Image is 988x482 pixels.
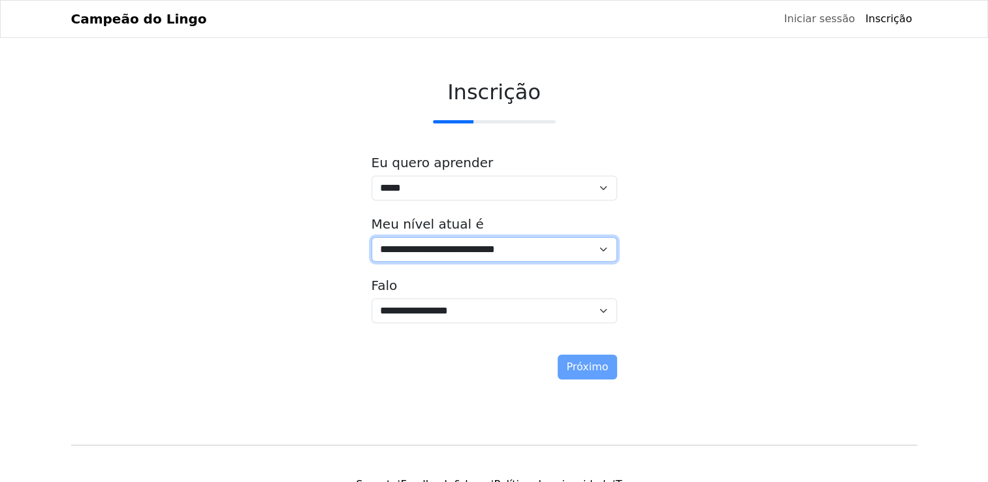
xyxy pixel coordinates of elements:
[372,216,484,232] label: Meu nível atual é
[372,278,398,293] label: Falo
[372,80,617,104] h2: Inscrição
[372,155,494,170] label: Eu quero aprender
[860,6,917,32] a: Inscrição
[779,6,860,32] a: Iniciar sessão
[71,6,207,32] a: Campeão do Lingo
